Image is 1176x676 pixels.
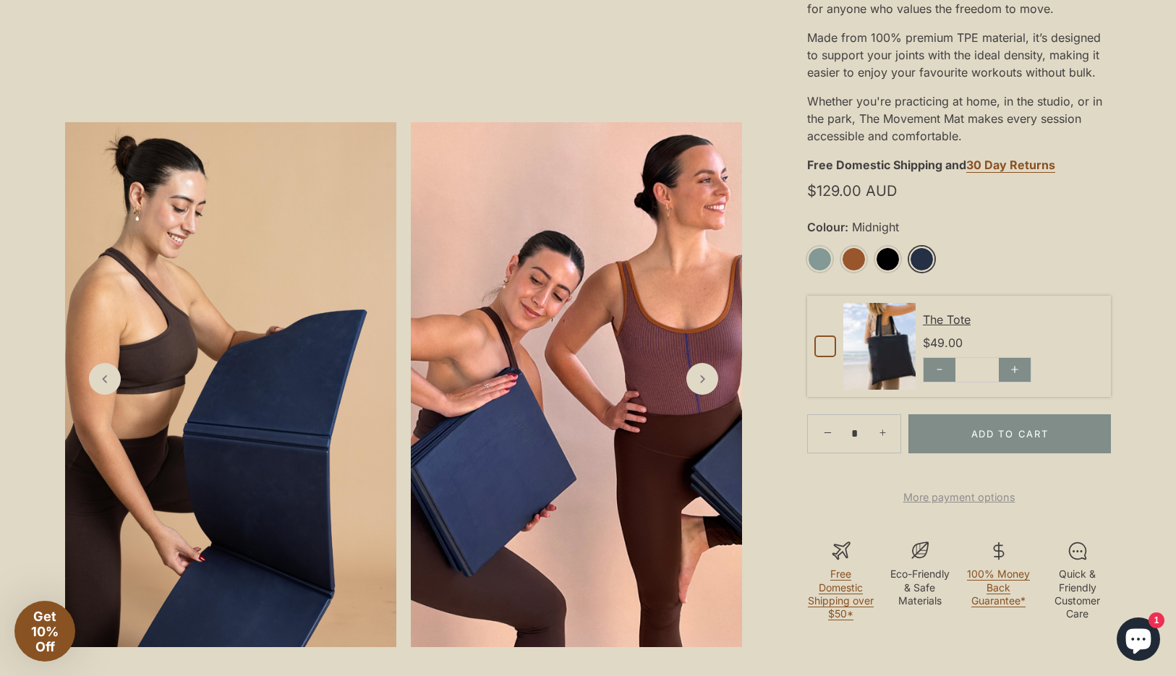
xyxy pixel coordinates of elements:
span: $49.00 [923,335,963,350]
p: Eco-Friendly & Safe Materials [886,568,953,607]
a: + [869,417,900,449]
input: Quantity [843,414,866,454]
inbox-online-store-chat: Shopify online store chat [1112,617,1164,664]
a: Free Domestic Shipping over $50* [808,568,874,620]
div: Whether you're practicing at home, in the studio, or in the park, The Movement Mat makes every se... [807,87,1111,150]
strong: Free Domestic Shipping and [807,158,966,172]
a: Sage [807,247,832,272]
a: Black [875,247,900,272]
a: More payment options [807,489,1111,506]
a: Rust [841,247,866,272]
a: Midnight [909,247,934,272]
a: − [810,416,842,448]
div: Made from 100% premium TPE material, it’s designed to support your joints with the ideal density,... [807,23,1111,87]
div: The Tote [923,311,1104,328]
span: Get 10% Off [31,609,59,654]
label: Colour: [807,221,1111,234]
a: 100% Money Back Guarantee* [967,568,1030,607]
p: Quick & Friendly Customer Care [1044,568,1111,620]
span: $129.00 AUD [807,185,897,197]
div: Get 10% Off [14,601,75,662]
a: Next slide [686,363,718,395]
a: 30 Day Returns [966,158,1055,173]
img: Default Title [843,303,916,390]
img: midnight [65,122,396,647]
span: Midnight [848,221,899,234]
a: Previous slide [89,363,121,395]
button: Add to Cart [908,414,1111,453]
strong: 30 Day Returns [966,158,1055,172]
